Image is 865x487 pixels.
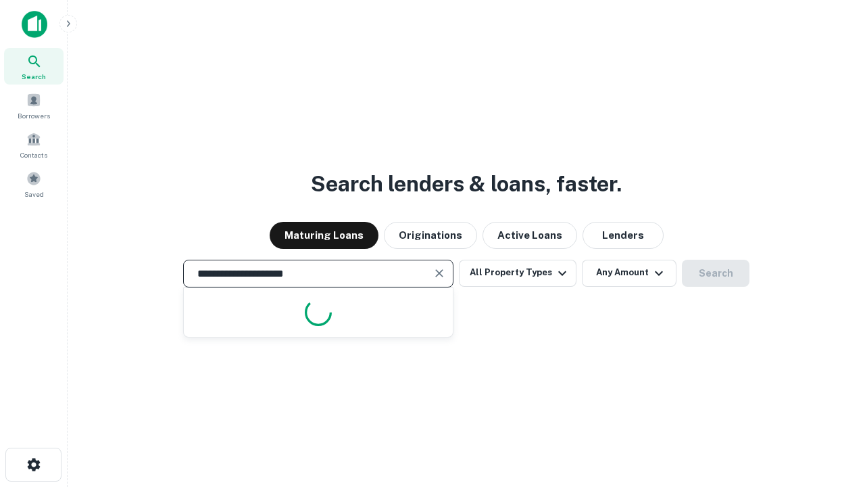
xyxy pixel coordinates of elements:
[459,260,576,287] button: All Property Types
[22,11,47,38] img: capitalize-icon.png
[311,168,622,200] h3: Search lenders & loans, faster.
[384,222,477,249] button: Originations
[20,149,47,160] span: Contacts
[4,48,64,85] a: Search
[270,222,378,249] button: Maturing Loans
[18,110,50,121] span: Borrowers
[430,264,449,283] button: Clear
[4,126,64,163] a: Contacts
[4,166,64,202] a: Saved
[24,189,44,200] span: Saved
[582,260,676,287] button: Any Amount
[483,222,577,249] button: Active Loans
[4,87,64,124] a: Borrowers
[797,379,865,444] iframe: Chat Widget
[22,71,46,82] span: Search
[583,222,664,249] button: Lenders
